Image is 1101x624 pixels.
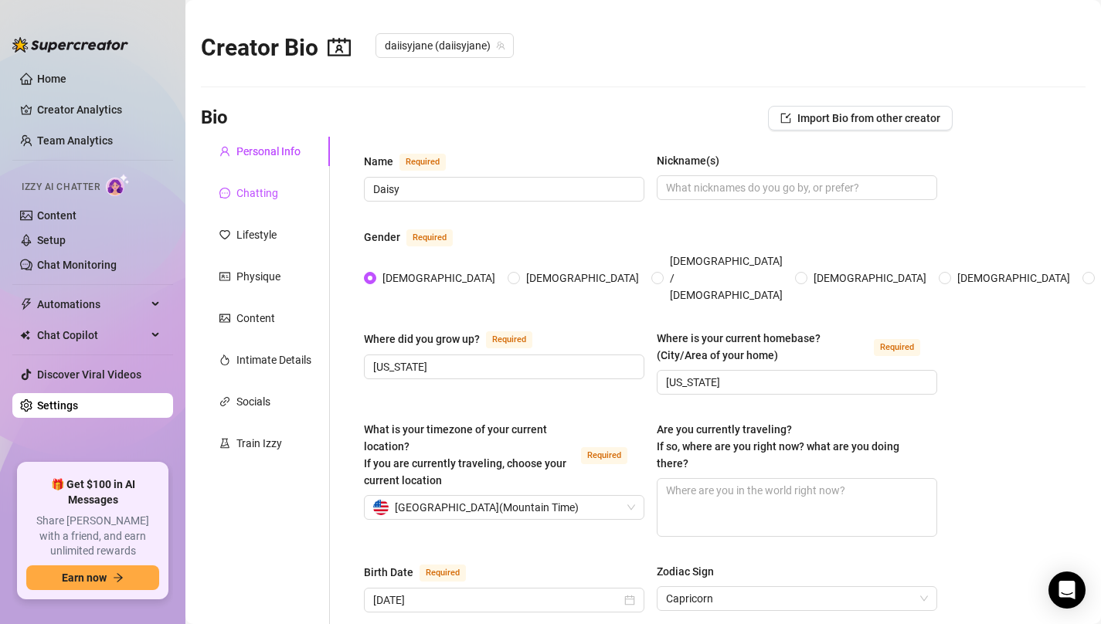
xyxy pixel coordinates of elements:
[26,565,159,590] button: Earn nowarrow-right
[395,496,579,519] span: [GEOGRAPHIC_DATA] ( Mountain Time )
[657,563,714,580] div: Zodiac Sign
[20,330,30,341] img: Chat Copilot
[26,514,159,559] span: Share [PERSON_NAME] with a friend, and earn unlimited rewards
[37,292,147,317] span: Automations
[364,423,566,487] span: What is your timezone of your current location? If you are currently traveling, choose your curre...
[797,112,940,124] span: Import Bio from other creator
[373,500,389,515] img: us
[364,331,480,348] div: Where did you grow up?
[373,358,632,375] input: Where did you grow up?
[219,146,230,157] span: user
[236,435,282,452] div: Train Izzy
[236,310,275,327] div: Content
[768,106,953,131] button: Import Bio from other creator
[373,592,621,609] input: Birth Date
[666,587,928,610] span: Capricorn
[364,152,463,171] label: Name
[657,330,868,364] div: Where is your current homebase? (City/Area of your home)
[328,36,351,59] span: contacts
[201,106,228,131] h3: Bio
[376,270,501,287] span: [DEMOGRAPHIC_DATA]
[62,571,107,584] span: Earn now
[807,270,933,287] span: [DEMOGRAPHIC_DATA]
[236,226,277,243] div: Lifestyle
[364,228,470,246] label: Gender
[37,368,141,381] a: Discover Viral Videos
[113,572,124,583] span: arrow-right
[666,179,925,196] input: Nickname(s)
[22,180,100,195] span: Izzy AI Chatter
[780,113,791,124] span: import
[236,185,278,202] div: Chatting
[874,339,920,356] span: Required
[385,34,505,57] span: daiisyjane (daiisyjane)
[664,253,789,304] span: [DEMOGRAPHIC_DATA] / [DEMOGRAPHIC_DATA]
[657,152,730,169] label: Nickname(s)
[236,393,270,410] div: Socials
[373,181,632,198] input: Name
[496,41,505,50] span: team
[399,154,446,171] span: Required
[486,331,532,348] span: Required
[581,447,627,464] span: Required
[201,33,351,63] h2: Creator Bio
[219,438,230,449] span: experiment
[219,313,230,324] span: picture
[236,143,301,160] div: Personal Info
[657,330,937,364] label: Where is your current homebase? (City/Area of your home)
[37,399,78,412] a: Settings
[364,153,393,170] div: Name
[666,374,925,391] input: Where is your current homebase? (City/Area of your home)
[219,188,230,198] span: message
[364,330,549,348] label: Where did you grow up?
[364,229,400,246] div: Gender
[12,37,128,53] img: logo-BBDzfeDw.svg
[657,423,899,470] span: Are you currently traveling? If so, where are you right now? what are you doing there?
[37,97,161,122] a: Creator Analytics
[219,396,230,407] span: link
[236,268,280,285] div: Physique
[364,563,483,582] label: Birth Date
[236,351,311,368] div: Intimate Details
[37,134,113,147] a: Team Analytics
[37,323,147,348] span: Chat Copilot
[26,477,159,507] span: 🎁 Get $100 in AI Messages
[406,229,453,246] span: Required
[106,174,130,196] img: AI Chatter
[20,298,32,310] span: thunderbolt
[520,270,645,287] span: [DEMOGRAPHIC_DATA]
[219,354,230,365] span: fire
[37,259,117,271] a: Chat Monitoring
[951,270,1076,287] span: [DEMOGRAPHIC_DATA]
[219,229,230,240] span: heart
[37,209,76,222] a: Content
[37,234,66,246] a: Setup
[420,565,466,582] span: Required
[364,564,413,581] div: Birth Date
[37,73,66,85] a: Home
[1048,571,1086,609] div: Open Intercom Messenger
[219,271,230,282] span: idcard
[657,563,725,580] label: Zodiac Sign
[657,152,719,169] div: Nickname(s)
